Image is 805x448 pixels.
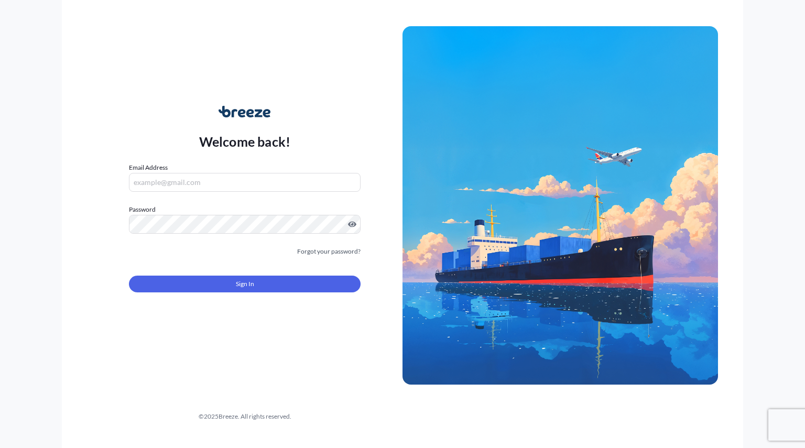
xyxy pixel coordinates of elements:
[129,173,361,192] input: example@gmail.com
[87,411,402,422] div: © 2025 Breeze. All rights reserved.
[129,204,361,215] label: Password
[129,276,361,292] button: Sign In
[297,246,361,257] a: Forgot your password?
[199,133,291,150] p: Welcome back!
[236,279,254,289] span: Sign In
[402,26,718,385] img: Ship illustration
[129,162,168,173] label: Email Address
[348,220,356,228] button: Show password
